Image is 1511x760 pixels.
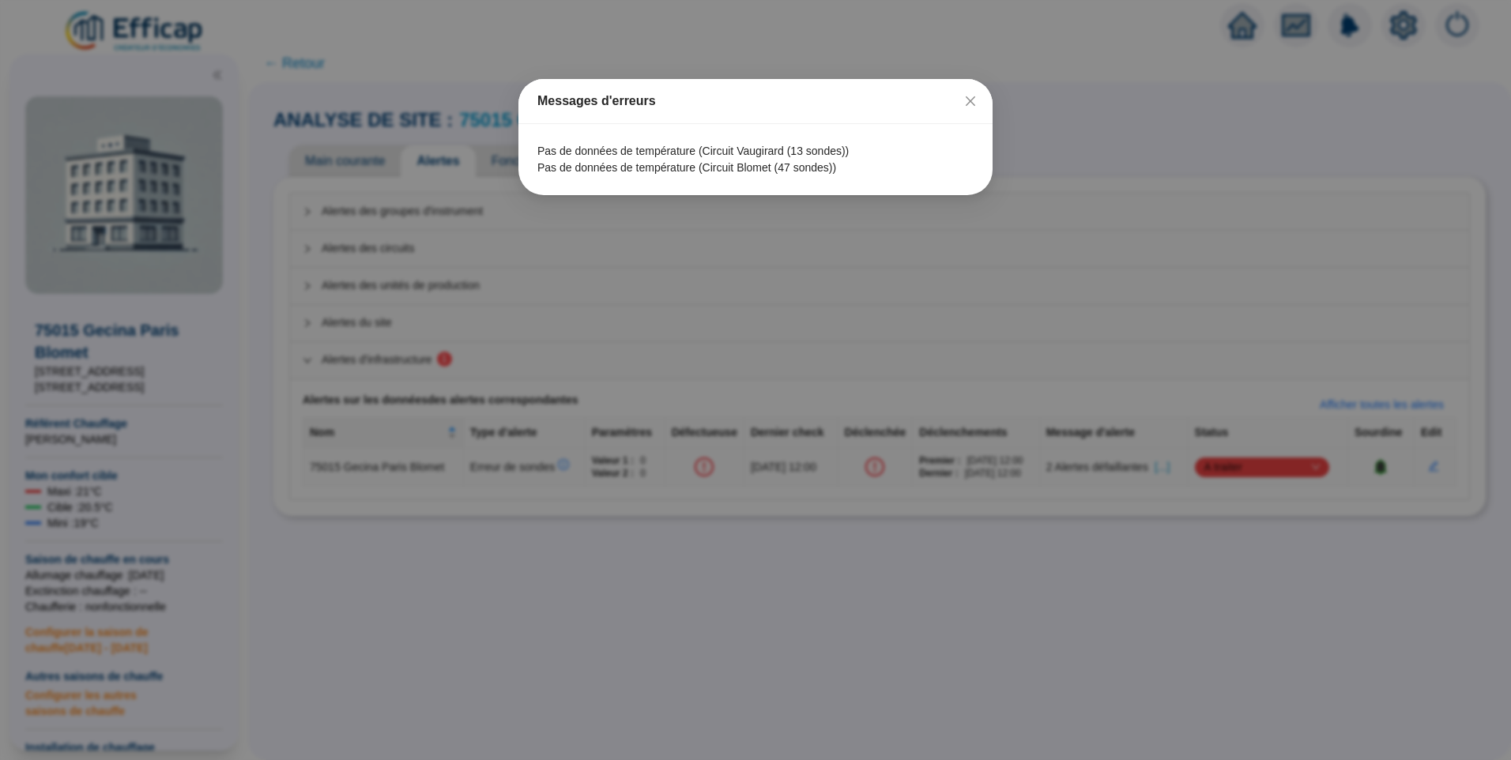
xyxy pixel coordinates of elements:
div: Messages d'erreurs [537,92,974,111]
button: Close [958,88,983,114]
span: Pas de données de température (Circuit Blomet (47 sondes)) [537,160,974,176]
span: Pas de données de température (Circuit Vaugirard (13 sondes)) [537,143,974,160]
span: Fermer [958,95,983,107]
span: close [964,95,977,107]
